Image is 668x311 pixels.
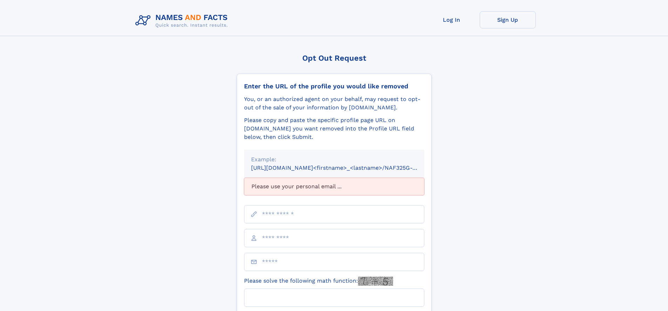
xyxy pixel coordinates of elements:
small: [URL][DOMAIN_NAME]<firstname>_<lastname>/NAF325G-xxxxxxxx [251,164,438,171]
div: You, or an authorized agent on your behalf, may request to opt-out of the sale of your informatio... [244,95,424,112]
a: Sign Up [480,11,536,28]
label: Please solve the following math function: [244,277,393,286]
div: Please copy and paste the specific profile page URL on [DOMAIN_NAME] you want removed into the Pr... [244,116,424,141]
div: Example: [251,155,417,164]
a: Log In [424,11,480,28]
div: Enter the URL of the profile you would like removed [244,82,424,90]
div: Please use your personal email ... [244,178,424,195]
div: Opt Out Request [237,54,432,62]
img: Logo Names and Facts [133,11,234,30]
